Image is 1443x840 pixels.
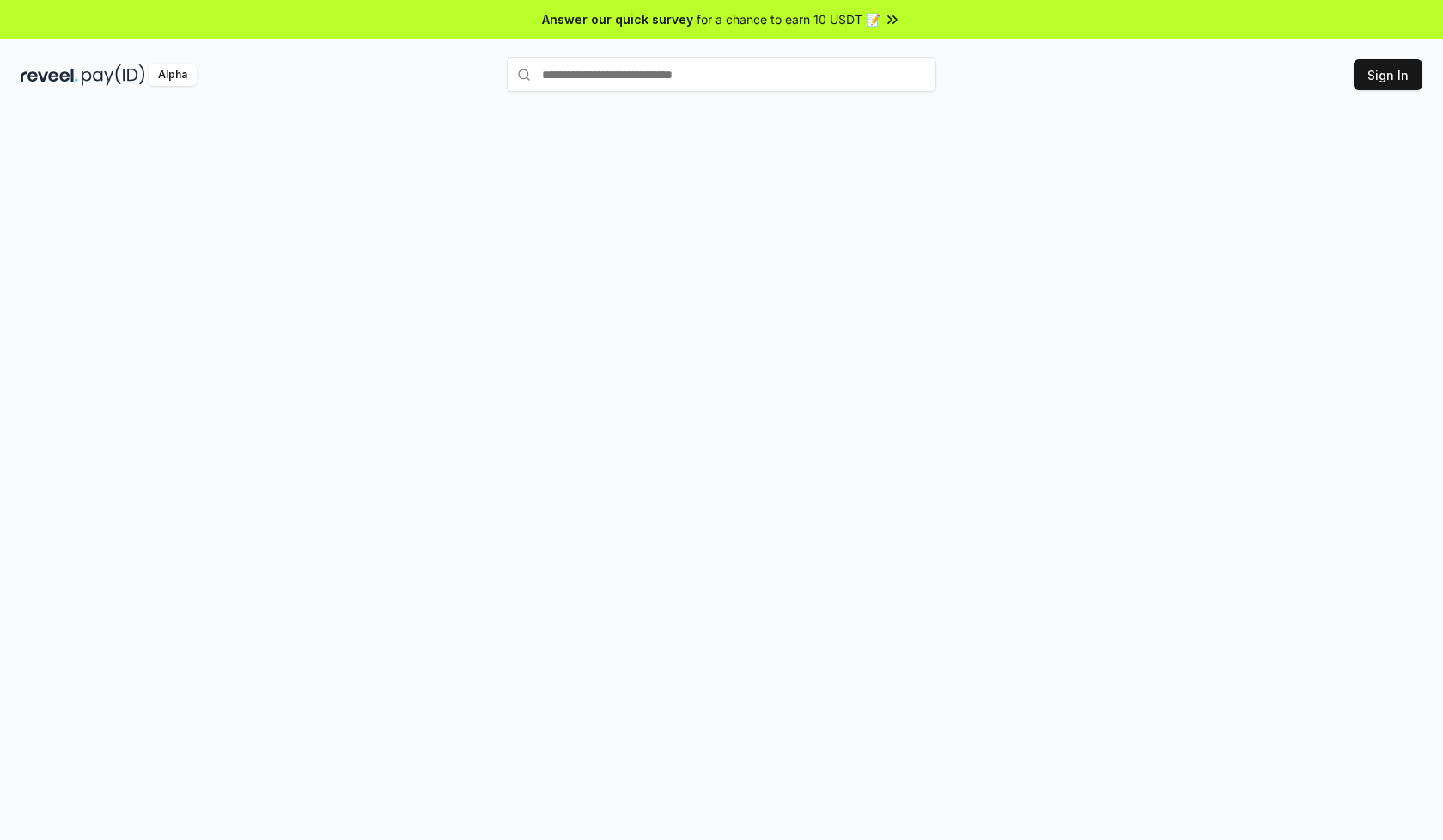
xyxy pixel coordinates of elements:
[697,10,880,28] span: for a chance to earn 10 USDT 📝
[82,64,145,86] img: pay_id
[21,64,78,86] img: reveel_dark
[1354,59,1422,90] button: Sign In
[149,64,197,86] div: Alpha
[542,10,693,28] span: Answer our quick survey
